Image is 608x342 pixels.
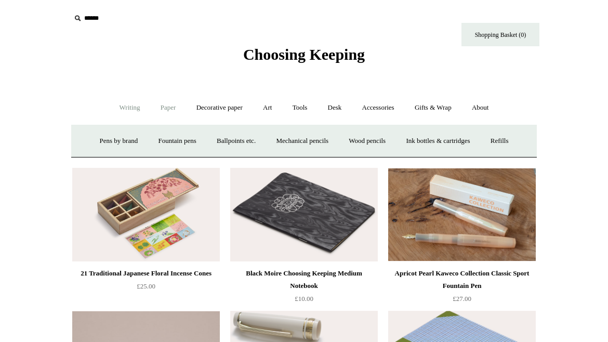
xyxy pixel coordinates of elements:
span: £27.00 [453,295,471,302]
a: About [462,94,498,122]
a: Desk [319,94,351,122]
span: £10.00 [295,295,313,302]
a: Writing [110,94,150,122]
a: Mechanical pencils [267,127,338,155]
div: Apricot Pearl Kaweco Collection Classic Sport Fountain Pen [391,267,533,292]
a: Fountain pens [149,127,205,155]
div: Black Moire Choosing Keeping Medium Notebook [233,267,375,292]
a: Ink bottles & cartridges [396,127,479,155]
a: Wood pencils [339,127,395,155]
a: Choosing Keeping [243,54,365,61]
a: Paper [151,94,186,122]
a: Apricot Pearl Kaweco Collection Classic Sport Fountain Pen Apricot Pearl Kaweco Collection Classi... [388,168,536,261]
img: Black Moire Choosing Keeping Medium Notebook [230,168,378,261]
a: Gifts & Wrap [405,94,461,122]
a: 21 Traditional Japanese Floral Incense Cones £25.00 [72,267,220,310]
img: Apricot Pearl Kaweco Collection Classic Sport Fountain Pen [388,168,536,261]
a: Art [254,94,281,122]
span: Choosing Keeping [243,46,365,63]
a: Apricot Pearl Kaweco Collection Classic Sport Fountain Pen £27.00 [388,267,536,310]
a: Shopping Basket (0) [461,23,539,46]
a: Decorative paper [187,94,252,122]
a: Black Moire Choosing Keeping Medium Notebook Black Moire Choosing Keeping Medium Notebook [230,168,378,261]
a: 21 Traditional Japanese Floral Incense Cones 21 Traditional Japanese Floral Incense Cones [72,168,220,261]
a: Refills [481,127,518,155]
a: Accessories [353,94,404,122]
a: Ballpoints etc. [207,127,265,155]
span: £25.00 [137,282,155,290]
a: Pens by brand [90,127,148,155]
a: Black Moire Choosing Keeping Medium Notebook £10.00 [230,267,378,310]
div: 21 Traditional Japanese Floral Incense Cones [75,267,217,280]
img: 21 Traditional Japanese Floral Incense Cones [72,168,220,261]
a: Tools [283,94,317,122]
